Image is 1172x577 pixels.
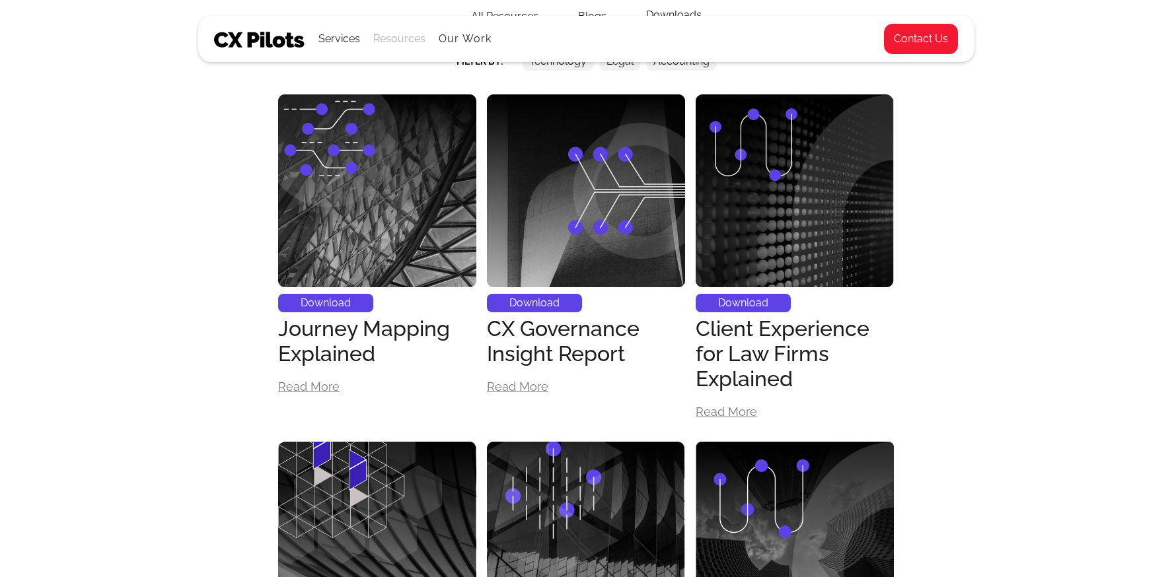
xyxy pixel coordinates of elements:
[487,294,582,312] div: Download
[487,381,548,393] div: Read More
[696,316,894,391] div: Client Experience for Law Firms Explained
[318,30,360,48] div: Services
[696,294,791,312] div: Download
[373,17,425,61] div: Resources
[696,406,757,418] div: Read More
[278,316,476,366] div: Journey Mapping Explained
[883,23,959,55] a: Contact Us
[696,92,894,428] a: DownloadClient Experience for Law Firms ExplainedRead More
[451,1,558,32] div: All Resources
[487,92,685,403] a: DownloadCX Governance Insight ReportRead More
[373,30,425,48] div: Resources
[558,1,626,32] div: Blogs
[439,33,492,45] a: Our Work
[487,316,685,366] div: CX Governance Insight Report
[318,17,360,61] div: Services
[278,294,373,312] div: Download
[278,92,476,403] a: DownloadJourney Mapping ExplainedRead More
[278,381,340,393] div: Read More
